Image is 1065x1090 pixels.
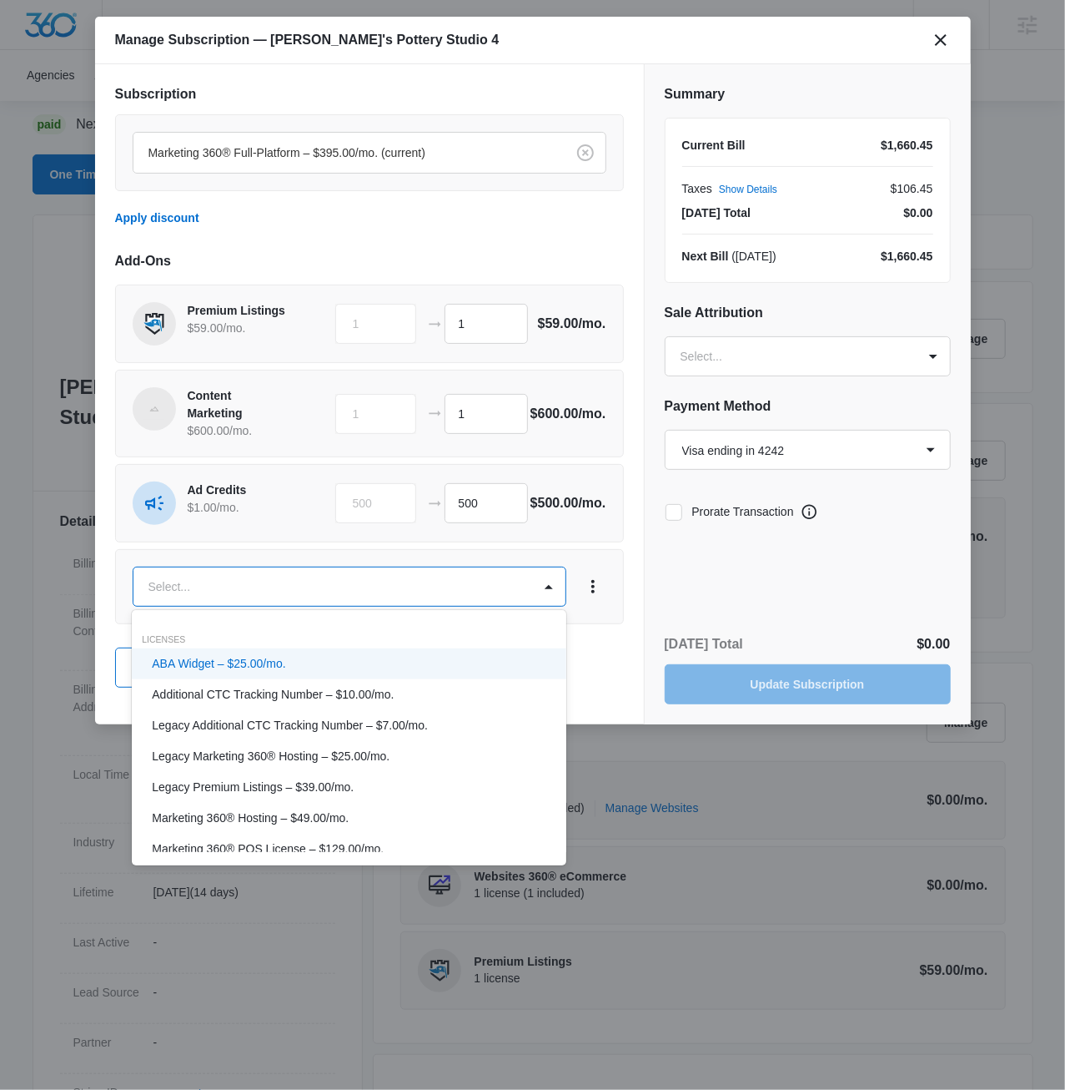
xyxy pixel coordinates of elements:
p: Legacy Premium Listings – $39.00/mo. [152,779,354,796]
p: Marketing 360® Hosting – $49.00/mo. [152,810,349,827]
p: Additional CTC Tracking Number – $10.00/mo. [152,686,394,704]
p: Legacy Additional CTC Tracking Number – $7.00/mo. [152,717,428,734]
div: Licenses [132,633,566,647]
p: ABA Widget – $25.00/mo. [152,655,285,673]
p: Legacy Marketing 360® Hosting – $25.00/mo. [152,748,389,765]
p: Marketing 360® POS License – $129.00/mo. [152,840,384,858]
